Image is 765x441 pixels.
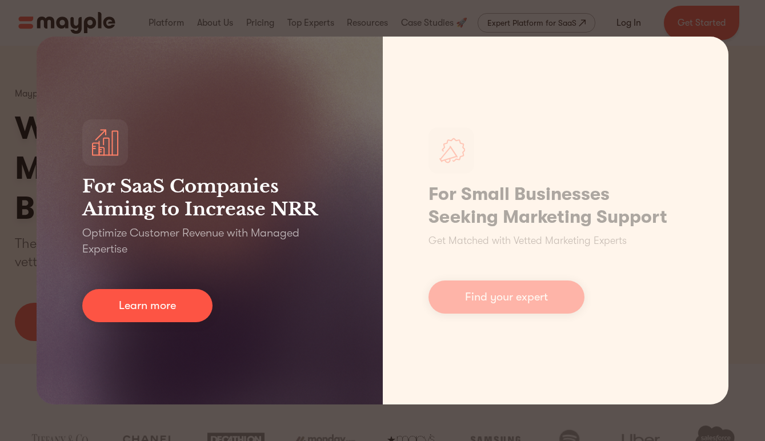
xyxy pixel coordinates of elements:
p: Get Matched with Vetted Marketing Experts [428,233,627,248]
h3: For SaaS Companies Aiming to Increase NRR [82,175,337,220]
a: Learn more [82,289,213,322]
h1: For Small Businesses Seeking Marketing Support [428,183,683,228]
p: Optimize Customer Revenue with Managed Expertise [82,225,337,257]
a: Find your expert [428,280,584,314]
